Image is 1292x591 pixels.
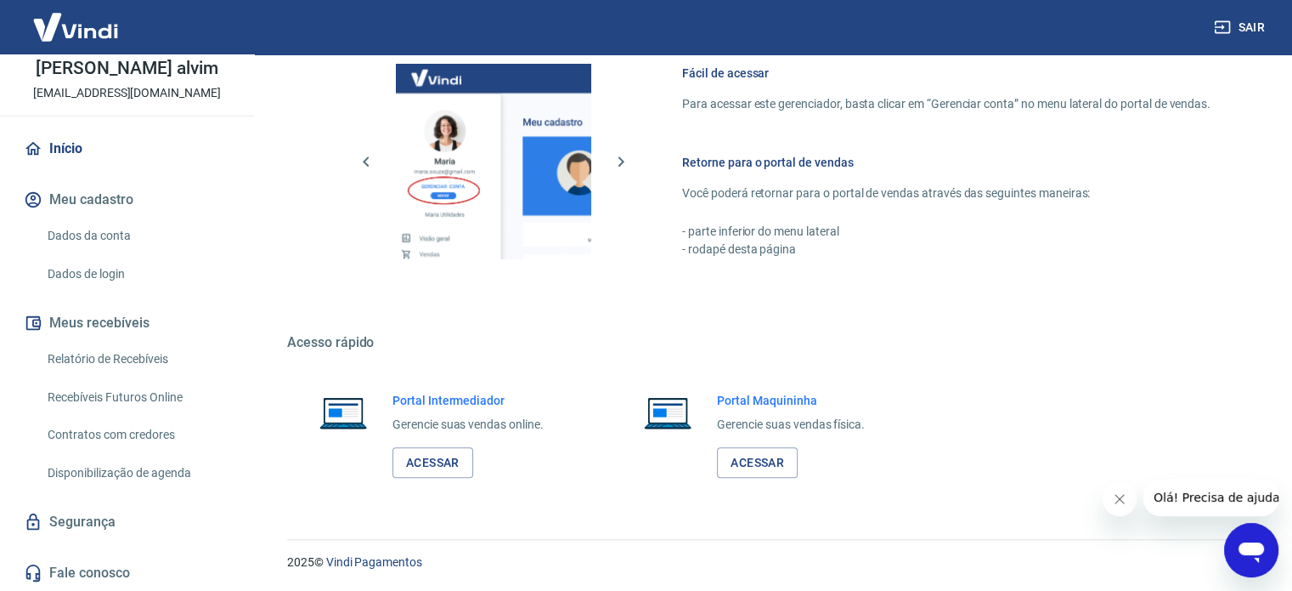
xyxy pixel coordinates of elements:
a: Dados de login [41,257,234,292]
h6: Fácil de acessar [682,65,1210,82]
span: Olá! Precisa de ajuda? [10,12,143,26]
h5: Acesso rápido [287,334,1251,351]
img: Imagem de um notebook aberto [632,392,703,433]
a: Disponibilização de agenda [41,456,234,491]
p: 2025 © [287,554,1251,571]
a: Dados da conta [41,219,234,253]
a: Segurança [20,503,234,541]
p: Para acessar este gerenciador, basta clicar em “Gerenciar conta” no menu lateral do portal de ven... [682,95,1210,113]
p: [EMAIL_ADDRESS][DOMAIN_NAME] [33,84,221,102]
p: Você poderá retornar para o portal de vendas através das seguintes maneiras: [682,185,1210,202]
a: Vindi Pagamentos [326,555,422,569]
a: Início [20,130,234,168]
p: [PERSON_NAME] alvim [36,60,217,77]
p: - rodapé desta página [682,241,1210,259]
h6: Portal Intermediador [392,392,544,409]
button: Meus recebíveis [20,304,234,342]
button: Sair [1210,12,1272,43]
iframe: Botão para abrir a janela de mensagens [1224,523,1278,577]
iframe: Fechar mensagem [1103,482,1137,516]
p: Gerencie suas vendas online. [392,416,544,434]
img: Imagem de um notebook aberto [307,392,379,433]
a: Contratos com credores [41,418,234,452]
img: Imagem da dashboard mostrando o botão de gerenciar conta na sidebar no lado esquerdo [396,64,591,259]
p: Gerencie suas vendas física. [717,416,865,434]
img: Vindi [20,1,131,53]
h6: Portal Maquininha [717,392,865,409]
a: Acessar [392,447,473,479]
iframe: Mensagem da empresa [1143,479,1278,516]
h6: Retorne para o portal de vendas [682,154,1210,171]
a: Acessar [717,447,798,479]
a: Relatório de Recebíveis [41,342,234,377]
p: - parte inferior do menu lateral [682,223,1210,241]
a: Recebíveis Futuros Online [41,380,234,415]
button: Meu cadastro [20,181,234,219]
